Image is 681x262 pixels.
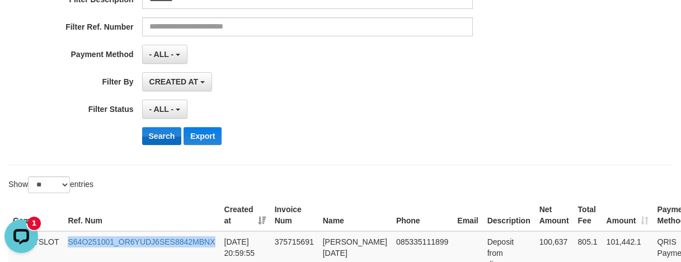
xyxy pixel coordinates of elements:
button: Open LiveChat chat widget [4,4,38,38]
button: - ALL - [142,45,187,64]
th: Name [318,199,392,231]
th: Game [8,199,63,231]
th: Email [453,199,482,231]
button: Search [142,127,182,145]
div: New messages notification [27,2,41,15]
th: Created at: activate to sort column ascending [220,199,270,231]
span: - ALL - [149,105,174,114]
th: Phone [392,199,453,231]
a: S64O251001_OR6YUDJ6SES8842MBNX [68,237,215,246]
th: Amount: activate to sort column ascending [602,199,653,231]
span: CREATED AT [149,77,199,86]
button: - ALL - [142,100,187,119]
button: CREATED AT [142,72,213,91]
th: Net Amount [535,199,574,231]
th: Description [483,199,535,231]
th: Total Fee [574,199,602,231]
select: Showentries [28,176,70,193]
th: Invoice Num [270,199,318,231]
label: Show entries [8,176,93,193]
th: Ref. Num [63,199,219,231]
span: - ALL - [149,50,174,59]
button: Export [184,127,222,145]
